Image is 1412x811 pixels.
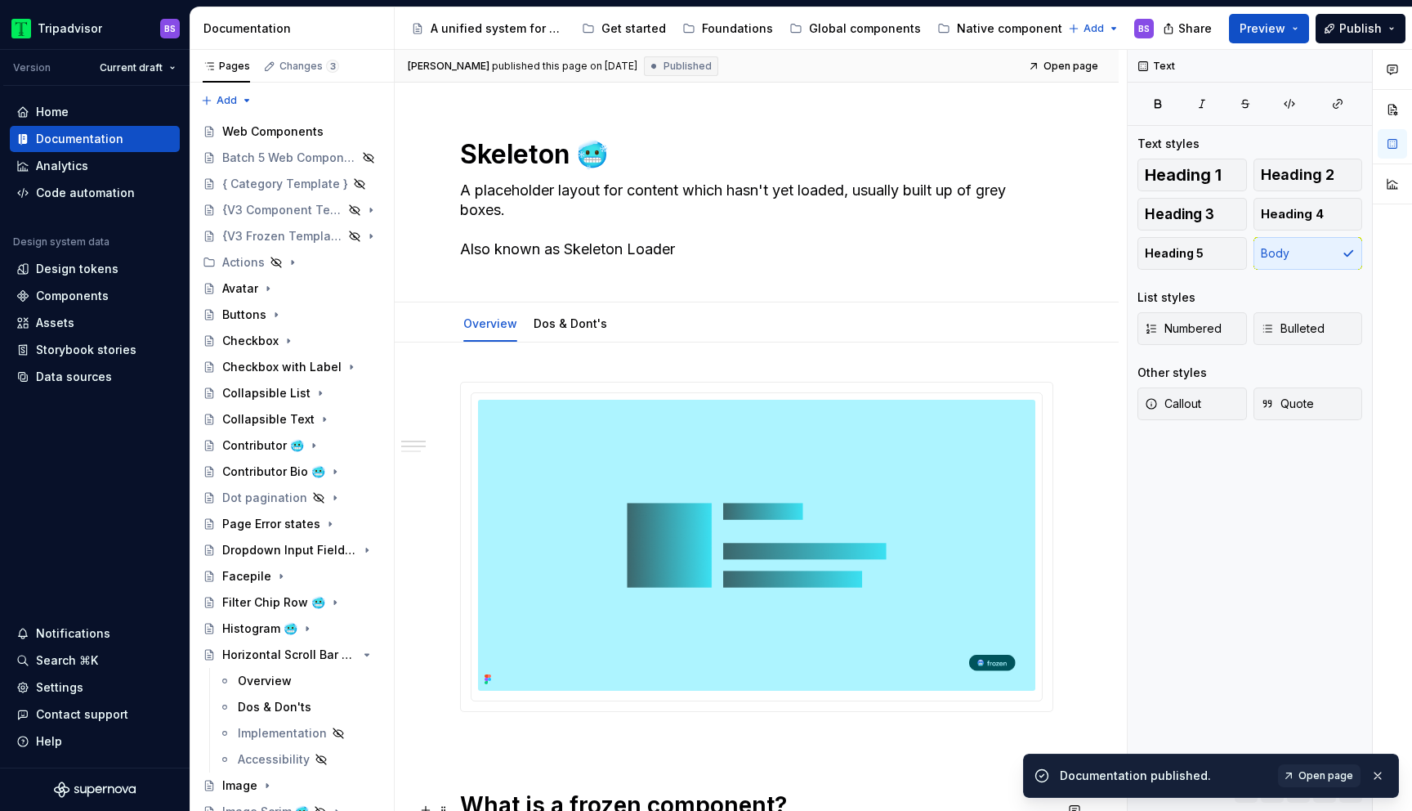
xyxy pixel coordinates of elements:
a: Open page [1023,55,1106,78]
div: Get started [601,20,666,37]
a: Native components [931,16,1075,42]
div: List styles [1137,289,1195,306]
a: Implementation [212,720,387,746]
button: Publish [1316,14,1405,43]
span: 3 [326,60,339,73]
div: Search ⌘K [36,652,98,669]
a: {V3 Frozen Template} [196,223,387,249]
a: Storybook stories [10,337,180,363]
a: Dropdown Input Field 🥶 [196,537,387,563]
div: BS [1138,22,1150,35]
button: Quote [1253,388,1363,420]
button: Heading 3 [1137,198,1247,231]
button: Heading 4 [1253,198,1363,231]
div: Other styles [1137,365,1207,381]
button: Heading 2 [1253,159,1363,191]
div: Buttons [222,307,266,323]
div: Contributor 🥶 [222,437,304,454]
a: Code automation [10,180,180,206]
div: Tripadvisor [38,20,102,37]
button: Search ⌘K [10,647,180,674]
div: Horizontal Scroll Bar Button [222,647,357,663]
div: Actions [222,254,265,271]
a: Get started [575,16,672,42]
span: Quote [1261,396,1314,412]
div: Contact support [36,706,128,723]
div: Dos & Don'ts [238,699,311,715]
div: Page tree [404,12,1060,45]
span: Bulleted [1261,320,1325,337]
span: Preview [1240,20,1285,37]
button: Heading 1 [1137,159,1247,191]
span: Callout [1145,396,1201,412]
div: Analytics [36,158,88,174]
button: TripadvisorBS [3,11,186,46]
button: Heading 5 [1137,237,1247,270]
a: Global components [783,16,927,42]
div: Implementation [238,725,327,742]
img: 0ed0e8b8-9446-497d-bad0-376821b19aa5.png [11,19,31,38]
span: [PERSON_NAME] [408,60,489,73]
button: Help [10,728,180,755]
div: BS [164,22,176,35]
div: Storybook stories [36,342,136,358]
span: Publish [1339,20,1382,37]
a: Checkbox [196,328,387,354]
a: Documentation [10,126,180,152]
a: Analytics [10,153,180,179]
div: Web Components [222,123,324,140]
div: Histogram 🥶 [222,621,297,637]
div: Foundations [702,20,773,37]
div: Image [222,777,257,794]
div: Global components [809,20,921,37]
div: Page Error states [222,516,320,532]
a: Accessibility [212,746,387,773]
div: A unified system for every journey. [431,20,565,37]
span: Heading 4 [1261,206,1324,222]
span: Heading 5 [1145,245,1204,262]
button: Add [1063,17,1124,40]
a: Dot pagination [196,485,387,511]
div: Components [36,288,109,304]
div: {V3 Component Template} [222,202,343,218]
div: Assets [36,315,74,331]
a: { Category Template } [196,171,387,197]
textarea: A placeholder layout for content which hasn't yet loaded, usually built up of grey boxes. Also kn... [457,177,1050,262]
div: Documentation published. [1060,768,1268,784]
a: Open page [1278,764,1361,787]
div: Overview [457,306,524,340]
a: Assets [10,310,180,336]
a: Avatar [196,276,387,302]
button: Contact support [10,701,180,728]
span: Heading 1 [1145,167,1222,183]
a: Checkbox with Label [196,354,387,380]
button: Callout [1137,388,1247,420]
span: Numbered [1145,320,1222,337]
a: {V3 Component Template} [196,197,387,223]
button: Bulleted [1253,312,1363,345]
span: Add [217,94,237,107]
div: Collapsible List [222,385,311,401]
a: Contributor Bio 🥶 [196,459,387,485]
a: Overview [212,668,387,694]
div: { Category Template } [222,176,348,192]
a: Contributor 🥶 [196,432,387,459]
span: Share [1178,20,1212,37]
a: Dos & Dont's [534,316,607,330]
div: Notifications [36,625,110,642]
a: Home [10,99,180,125]
div: Design tokens [36,261,118,277]
a: Horizontal Scroll Bar Button [196,642,387,668]
a: Dos & Don'ts [212,694,387,720]
div: Help [36,733,62,750]
a: Collapsible List [196,380,387,406]
a: Web Components [196,119,387,145]
div: {V3 Frozen Template} [222,228,343,244]
div: Collapsible Text [222,411,315,428]
svg: Supernova Logo [54,782,136,798]
span: Heading 2 [1261,167,1334,183]
div: Changes [279,60,339,73]
div: Dropdown Input Field 🥶 [222,542,357,558]
div: Checkbox with Label [222,359,342,375]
